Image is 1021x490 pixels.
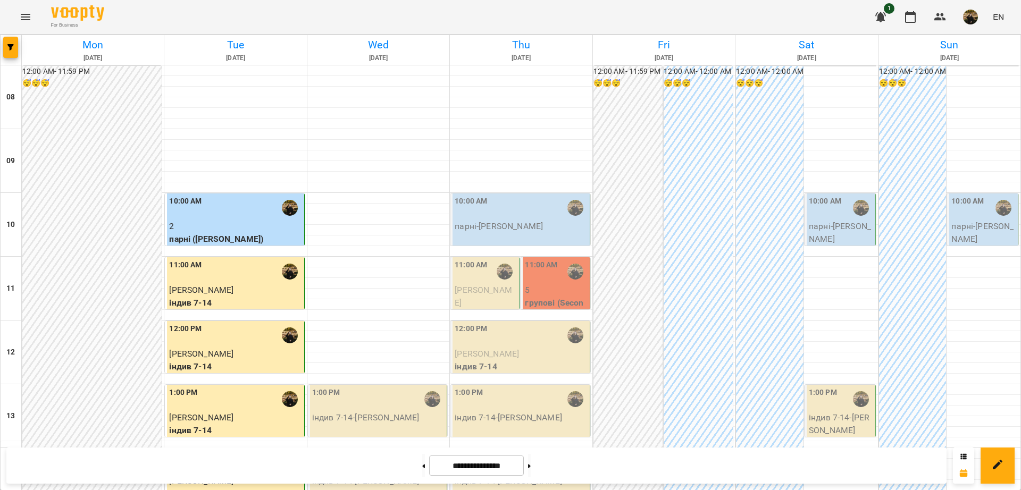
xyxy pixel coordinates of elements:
h6: 10 [6,219,15,231]
span: [PERSON_NAME] [169,349,233,359]
p: парні - [PERSON_NAME] [455,220,587,233]
h6: [DATE] [451,53,590,63]
img: Ферманюк Дарина [424,391,440,407]
h6: Tue [166,37,305,53]
span: [PERSON_NAME] [169,285,233,295]
h6: 09 [6,155,15,167]
img: Ферманюк Дарина [567,200,583,216]
p: парні ([PERSON_NAME]) [169,233,302,246]
h6: 😴😴😴 [664,78,733,89]
p: індив 7-14 - [PERSON_NAME] [312,411,445,424]
h6: Sun [880,37,1019,53]
img: Ферманюк Дарина [282,200,298,216]
p: індив 7-14 [455,360,587,373]
h6: [DATE] [595,53,733,63]
img: Ферманюк Дарина [282,264,298,280]
p: 5 [525,284,587,297]
h6: 12:00 AM - 12:00 AM [736,66,804,78]
label: 1:00 PM [455,387,483,399]
button: EN [989,7,1008,27]
span: For Business [51,22,104,29]
h6: Mon [23,37,162,53]
p: індив 7-14 [169,360,302,373]
h6: [DATE] [309,53,448,63]
h6: 12:00 AM - 11:59 PM [593,66,663,78]
p: індив 7-14 [169,424,302,437]
h6: Wed [309,37,448,53]
img: Ферманюк Дарина [567,327,583,343]
img: Ферманюк Дарина [282,327,298,343]
img: Ферманюк Дарина [567,264,583,280]
label: 12:00 PM [169,323,202,335]
label: 10:00 AM [951,196,984,207]
h6: 12:00 AM - 12:00 AM [664,66,733,78]
button: Menu [13,4,38,30]
span: EN [993,11,1004,22]
h6: 11 [6,283,15,294]
label: 1:00 PM [312,387,340,399]
h6: 08 [6,91,15,103]
label: 11:00 AM [169,259,202,271]
h6: [DATE] [23,53,162,63]
h6: [DATE] [166,53,305,63]
p: групові (Secondaries summer club 1) [525,297,587,334]
label: 10:00 AM [455,196,487,207]
h6: Sat [737,37,876,53]
p: парні - [PERSON_NAME] [809,220,873,245]
img: Ферманюк Дарина [853,391,869,407]
h6: [DATE] [880,53,1019,63]
img: Ферманюк Дарина [995,200,1011,216]
h6: 😴😴😴 [593,78,663,89]
img: 30463036ea563b2b23a8b91c0e98b0e0.jpg [963,10,978,24]
p: індив 7-14 [169,297,302,309]
label: 11:00 AM [455,259,487,271]
h6: 13 [6,410,15,422]
img: Ферманюк Дарина [497,264,513,280]
p: індив 7-14 [455,309,517,322]
h6: 12:00 AM - 11:59 PM [22,66,162,78]
img: Ферманюк Дарина [567,391,583,407]
h6: 😴😴😴 [879,78,947,89]
span: [PERSON_NAME] [455,285,512,308]
img: Voopty Logo [51,5,104,21]
label: 1:00 PM [169,387,197,399]
label: 12:00 PM [455,323,487,335]
h6: 12:00 AM - 12:00 AM [879,66,947,78]
h6: Fri [595,37,733,53]
p: парні - [PERSON_NAME] [951,220,1016,245]
label: 10:00 AM [809,196,841,207]
img: Ферманюк Дарина [853,200,869,216]
span: 1 [884,3,894,14]
h6: 😴😴😴 [736,78,804,89]
h6: [DATE] [737,53,876,63]
label: 11:00 AM [525,259,557,271]
span: [PERSON_NAME] [455,349,519,359]
p: індив 7-14 - [PERSON_NAME] [809,411,873,436]
h6: 12 [6,347,15,358]
span: [PERSON_NAME] [169,412,233,423]
label: 1:00 PM [809,387,837,399]
img: Ферманюк Дарина [282,391,298,407]
p: індив 7-14 - [PERSON_NAME] [455,411,587,424]
h6: Thu [451,37,590,53]
p: 2 [169,220,302,233]
h6: 😴😴😴 [22,78,162,89]
label: 10:00 AM [169,196,202,207]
